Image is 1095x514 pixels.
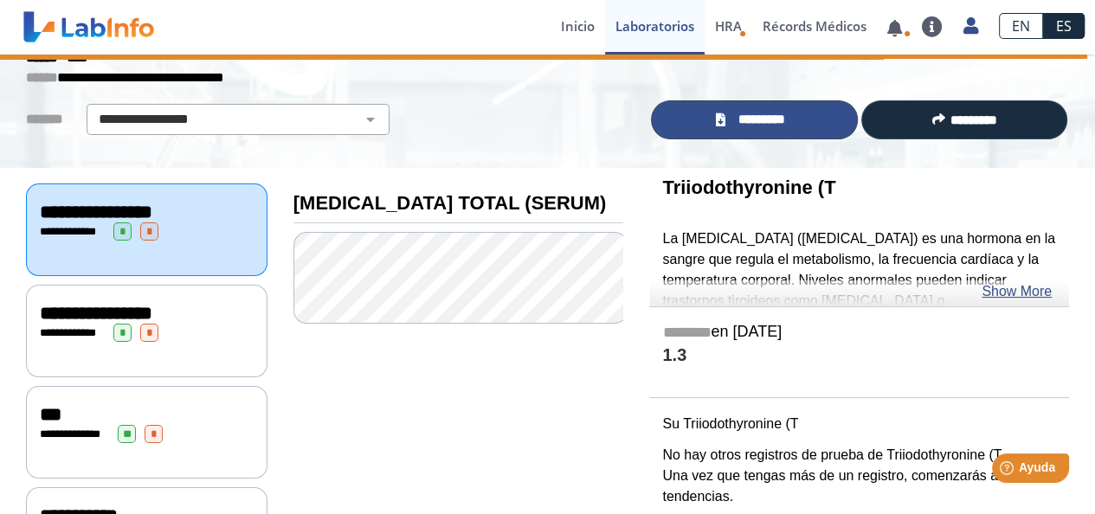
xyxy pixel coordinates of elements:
p: No hay otros registros de prueba de Triiodothyronine (T. Una vez que tengas más de un registro, c... [662,445,1056,507]
p: Su Triiodothyronine (T [662,414,1056,434]
span: HRA [715,17,742,35]
iframe: Help widget launcher [941,447,1076,495]
b: Triiodothyronine (T [662,177,835,198]
h5: en [DATE] [662,323,1056,343]
a: ES [1043,13,1085,39]
b: [MEDICAL_DATA] TOTAL (SERUM) [293,192,606,214]
h4: 1.3 [662,345,1056,367]
a: Show More [982,281,1052,302]
a: EN [999,13,1043,39]
p: La [MEDICAL_DATA] ([MEDICAL_DATA]) es una hormona en la sangre que regula el metabolismo, la frec... [662,228,1056,332]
